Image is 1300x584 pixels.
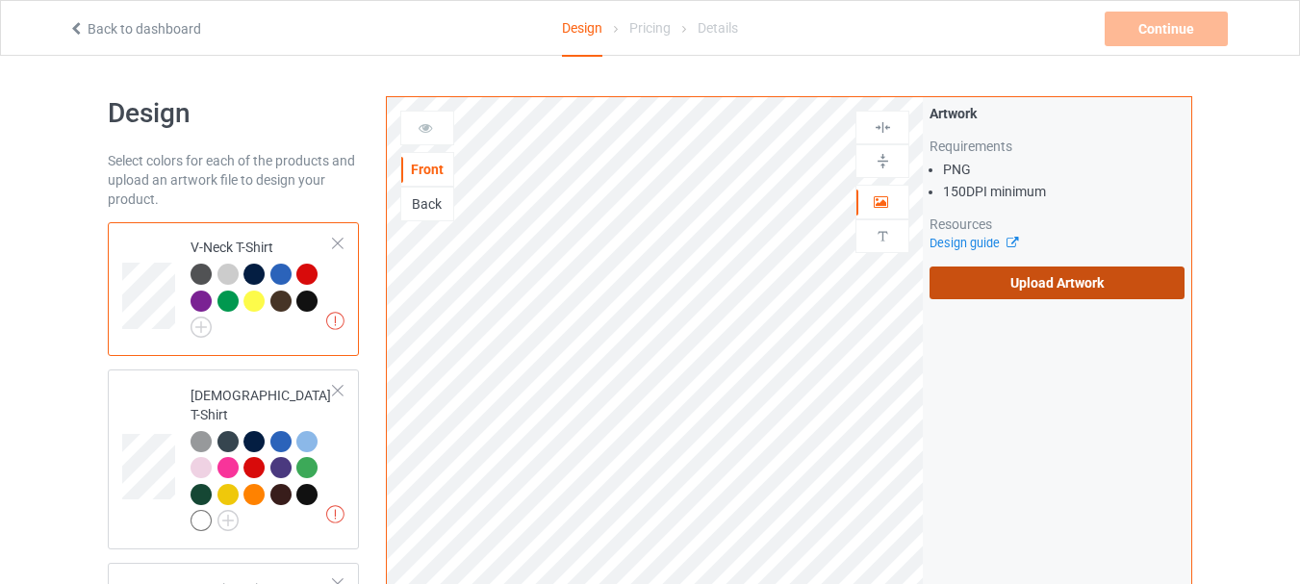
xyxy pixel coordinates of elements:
[930,215,1185,234] div: Resources
[401,194,453,214] div: Back
[401,160,453,179] div: Front
[629,1,671,55] div: Pricing
[943,182,1185,201] li: 150 DPI minimum
[874,118,892,137] img: svg%3E%0A
[108,151,359,209] div: Select colors for each of the products and upload an artwork file to design your product.
[874,152,892,170] img: svg%3E%0A
[930,104,1185,123] div: Artwork
[326,312,344,330] img: exclamation icon
[191,317,212,338] img: svg+xml;base64,PD94bWwgdmVyc2lvbj0iMS4wIiBlbmNvZGluZz0iVVRGLTgiPz4KPHN2ZyB3aWR0aD0iMjJweCIgaGVpZ2...
[874,227,892,245] img: svg%3E%0A
[698,1,738,55] div: Details
[326,505,344,523] img: exclamation icon
[108,222,359,356] div: V-Neck T-Shirt
[562,1,602,57] div: Design
[108,369,359,549] div: [DEMOGRAPHIC_DATA] T-Shirt
[930,267,1185,299] label: Upload Artwork
[930,137,1185,156] div: Requirements
[191,238,334,331] div: V-Neck T-Shirt
[217,510,239,531] img: svg+xml;base64,PD94bWwgdmVyc2lvbj0iMS4wIiBlbmNvZGluZz0iVVRGLTgiPz4KPHN2ZyB3aWR0aD0iMjJweCIgaGVpZ2...
[191,386,334,530] div: [DEMOGRAPHIC_DATA] T-Shirt
[930,236,1017,250] a: Design guide
[68,21,201,37] a: Back to dashboard
[943,160,1185,179] li: PNG
[108,96,359,131] h1: Design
